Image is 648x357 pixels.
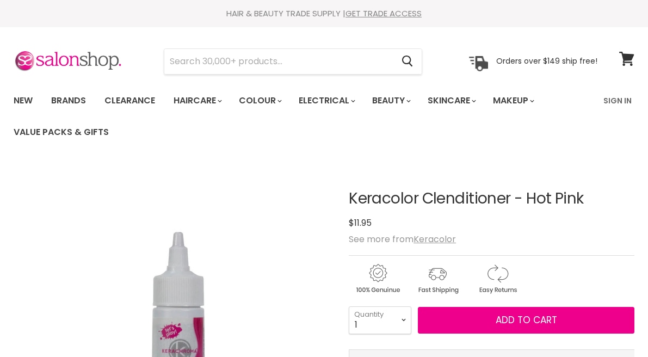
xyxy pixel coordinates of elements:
[349,217,372,229] span: $11.95
[291,89,362,112] a: Electrical
[349,262,406,296] img: genuine.gif
[345,8,422,19] a: GET TRADE ACCESS
[5,89,41,112] a: New
[496,313,557,327] span: Add to cart
[231,89,288,112] a: Colour
[496,56,597,66] p: Orders over $149 ship free!
[485,89,541,112] a: Makeup
[43,89,94,112] a: Brands
[165,89,229,112] a: Haircare
[349,233,456,245] span: See more from
[349,306,411,334] select: Quantity
[597,89,638,112] a: Sign In
[364,89,417,112] a: Beauty
[409,262,466,296] img: shipping.gif
[393,49,422,74] button: Search
[414,233,456,245] a: Keracolor
[419,89,483,112] a: Skincare
[164,48,422,75] form: Product
[96,89,163,112] a: Clearance
[349,190,634,207] h1: Keracolor Clenditioner - Hot Pink
[5,85,597,148] ul: Main menu
[418,307,634,334] button: Add to cart
[468,262,526,296] img: returns.gif
[5,121,117,144] a: Value Packs & Gifts
[164,49,393,74] input: Search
